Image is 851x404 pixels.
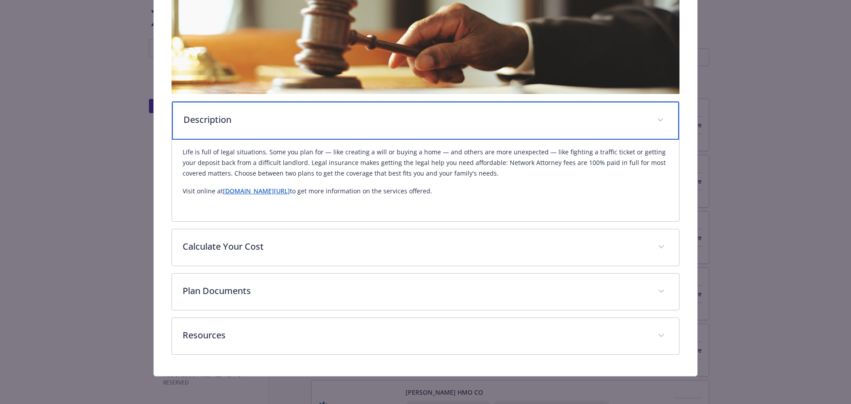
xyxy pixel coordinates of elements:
[223,187,290,195] a: [DOMAIN_NAME][URL]
[183,284,648,298] p: Plan Documents
[172,274,679,310] div: Plan Documents
[183,329,648,342] p: Resources
[183,186,669,196] p: Visit online at to get more information on the services offered.
[183,240,648,253] p: Calculate Your Cost
[172,318,679,354] div: Resources
[183,147,669,179] p: Life is full of legal situations. Some you plan for — like creating a will or buying a home — and...
[172,102,679,140] div: Description
[172,140,679,221] div: Description
[172,229,679,266] div: Calculate Your Cost
[183,113,647,126] p: Description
